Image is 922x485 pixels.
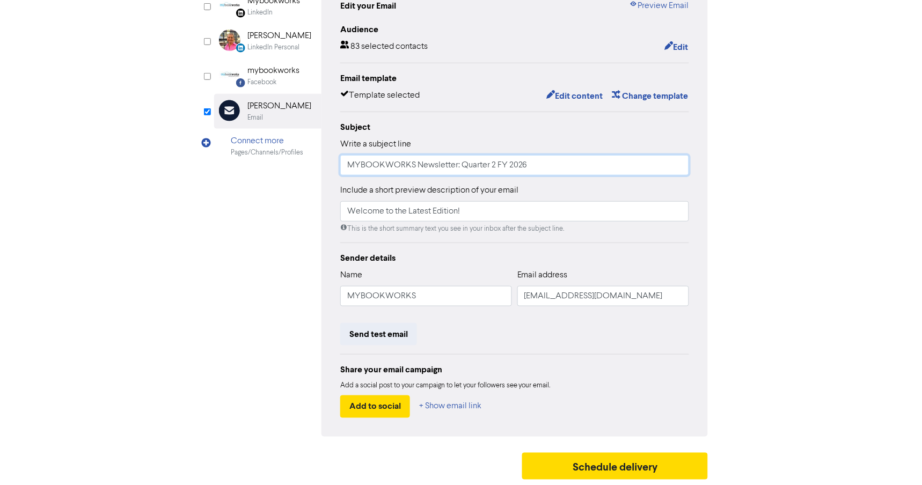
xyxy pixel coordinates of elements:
[231,148,303,158] div: Pages/Channels/Profiles
[214,129,321,164] div: Connect morePages/Channels/Profiles
[340,184,518,197] label: Include a short preview description of your email
[214,94,321,129] div: [PERSON_NAME]Email
[214,58,321,93] div: Facebook mybookworksFacebook
[340,89,420,103] div: Template selected
[247,42,299,53] div: LinkedIn Personal
[340,224,689,234] div: This is the short summary text you see in your inbox after the subject line.
[231,135,303,148] div: Connect more
[868,433,922,485] iframe: Chat Widget
[219,30,240,51] img: LinkedinPersonal
[340,40,428,54] div: 83 selected contacts
[340,269,362,282] label: Name
[612,89,689,103] button: Change template
[340,121,689,134] div: Subject
[247,113,263,123] div: Email
[340,252,689,264] div: Sender details
[546,89,604,103] button: Edit content
[214,24,321,58] div: LinkedinPersonal [PERSON_NAME]LinkedIn Personal
[340,380,689,391] div: Add a social post to your campaign to let your followers see your email.
[247,100,311,113] div: [PERSON_NAME]
[517,269,568,282] label: Email address
[219,64,240,86] img: Facebook
[247,77,276,87] div: Facebook
[247,64,299,77] div: mybookworks
[247,8,273,18] div: LinkedIn
[247,30,311,42] div: [PERSON_NAME]
[340,72,689,85] div: Email template
[522,453,708,480] button: Schedule delivery
[340,23,689,36] div: Audience
[340,323,417,346] button: Send test email
[664,40,689,54] button: Edit
[340,138,411,151] label: Write a subject line
[340,363,689,376] div: Share your email campaign
[419,395,482,418] button: + Show email link
[340,395,410,418] button: Add to social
